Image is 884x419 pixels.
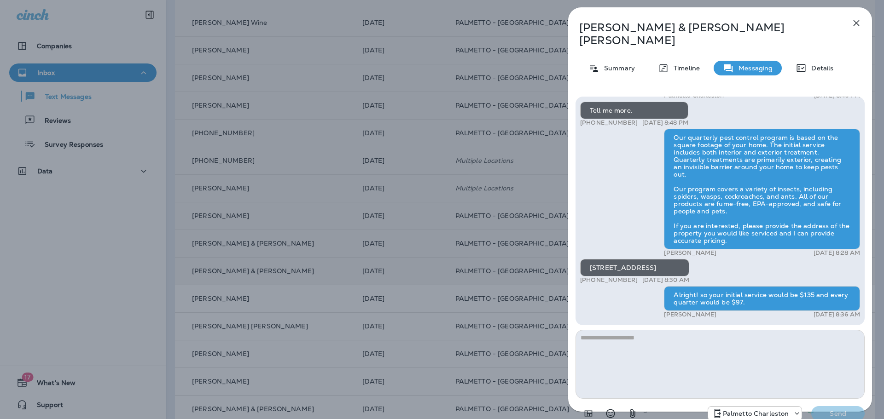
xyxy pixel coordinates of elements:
[642,276,689,284] p: [DATE] 8:30 AM
[814,249,860,257] p: [DATE] 8:28 AM
[599,64,635,72] p: Summary
[664,311,716,318] p: [PERSON_NAME]
[708,408,802,419] div: +1 (843) 277-8322
[723,410,789,417] p: Palmetto Charleston
[807,64,833,72] p: Details
[580,259,689,276] div: [STREET_ADDRESS]
[664,129,860,249] div: Our quarterly pest control program is based on the square footage of your home. The initial servi...
[669,64,700,72] p: Timeline
[580,102,688,119] div: Tell me more.
[734,64,773,72] p: Messaging
[664,286,860,311] div: Alright! so your initial service would be $135 and every quarter would be $97.
[642,119,688,126] p: [DATE] 8:48 PM
[580,276,638,284] p: [PHONE_NUMBER]
[814,311,860,318] p: [DATE] 8:36 AM
[664,249,716,257] p: [PERSON_NAME]
[579,21,831,47] p: [PERSON_NAME] & [PERSON_NAME] [PERSON_NAME]
[580,119,638,126] p: [PHONE_NUMBER]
